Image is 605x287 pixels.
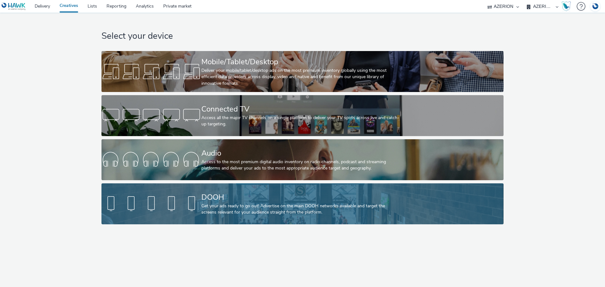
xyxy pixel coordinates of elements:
div: Access to the most premium digital audio inventory on radio channels, podcast and streaming platf... [201,159,401,172]
a: DOOHGet your ads ready to go out! Advertise on the main DOOH networks available and target the sc... [101,183,503,224]
div: DOOH [201,192,401,203]
img: undefined Logo [2,3,26,10]
div: Access all the major TV channels on a single platform to deliver your TV spots across live and ca... [201,115,401,128]
h1: Select your device [101,30,503,42]
div: Connected TV [201,104,401,115]
a: Connected TVAccess all the major TV channels on a single platform to deliver your TV spots across... [101,95,503,136]
img: Hawk Academy [562,1,571,11]
div: Mobile/Tablet/Desktop [201,56,401,67]
div: Audio [201,148,401,159]
a: Hawk Academy [562,1,573,11]
a: AudioAccess to the most premium digital audio inventory on radio channels, podcast and streaming ... [101,139,503,180]
a: Mobile/Tablet/DesktopDeliver your mobile/tablet/desktop ads on the most premium inventory globall... [101,51,503,92]
div: Get your ads ready to go out! Advertise on the main DOOH networks available and target the screen... [201,203,401,216]
div: Deliver your mobile/tablet/desktop ads on the most premium inventory globally using the most effi... [201,67,401,87]
img: Account DE [591,1,600,12]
